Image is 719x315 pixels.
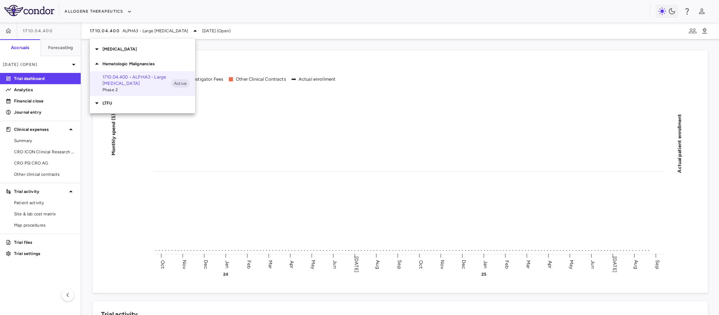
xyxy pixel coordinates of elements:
div: Hematologic Malignancies [90,56,195,71]
div: LTFU [90,96,195,110]
p: [MEDICAL_DATA] [102,46,195,52]
div: 1710.04.400 • ALPHA3 - Large [MEDICAL_DATA]Phase 2Active [90,71,195,96]
p: 1710.04.400 • ALPHA3 - Large [MEDICAL_DATA] [102,74,171,87]
span: Active [171,80,189,87]
div: [MEDICAL_DATA] [90,42,195,56]
p: Hematologic Malignancies [102,61,195,67]
span: Phase 2 [102,87,171,93]
p: LTFU [102,100,195,106]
